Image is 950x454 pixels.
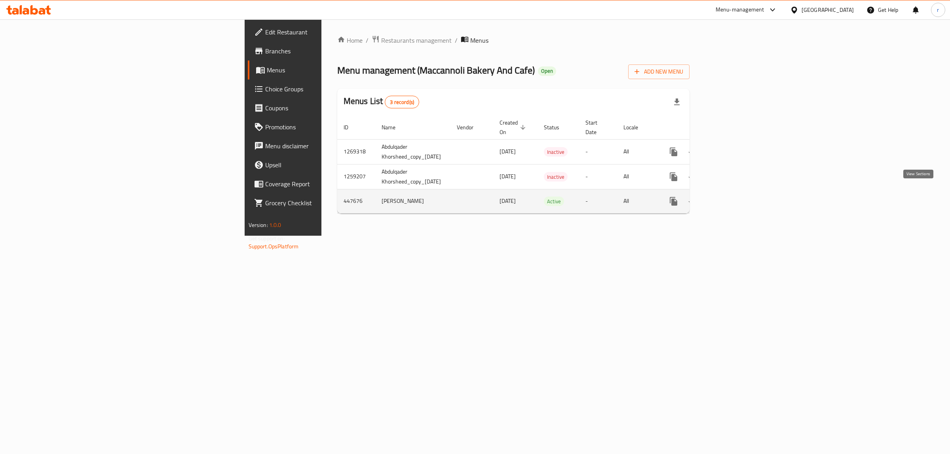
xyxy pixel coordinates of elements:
[455,36,458,45] li: /
[544,123,570,132] span: Status
[617,139,658,164] td: All
[617,189,658,213] td: All
[457,123,484,132] span: Vendor
[265,27,397,37] span: Edit Restaurant
[635,67,683,77] span: Add New Menu
[265,103,397,113] span: Coupons
[579,164,617,189] td: -
[249,233,285,244] span: Get support on:
[628,64,690,79] button: Add New Menu
[470,36,488,45] span: Menus
[381,36,452,45] span: Restaurants management
[385,98,419,106] span: 3 record(s)
[267,65,397,75] span: Menus
[344,123,359,132] span: ID
[623,123,648,132] span: Locale
[337,115,747,214] table: enhanced table
[265,160,397,170] span: Upsell
[538,66,556,76] div: Open
[683,167,702,186] button: Change Status
[372,35,452,45] a: Restaurants management
[500,118,528,137] span: Created On
[249,241,299,252] a: Support.OpsPlatform
[375,164,450,189] td: Abdulqader Khorsheed_copy_[DATE]
[500,196,516,206] span: [DATE]
[385,96,419,108] div: Total records count
[248,193,403,212] a: Grocery Checklist
[248,42,403,61] a: Branches
[337,35,690,45] nav: breadcrumb
[265,84,397,94] span: Choice Groups
[585,118,608,137] span: Start Date
[265,141,397,151] span: Menu disclaimer
[664,192,683,211] button: more
[269,220,281,230] span: 1.0.0
[265,122,397,132] span: Promotions
[667,93,686,112] div: Export file
[248,79,403,98] a: Choice Groups
[683,192,702,211] button: Change Status
[544,197,564,206] span: Active
[375,139,450,164] td: Abdulqader Khorsheed_copy_[DATE]
[248,61,403,79] a: Menus
[544,172,568,182] span: Inactive
[248,98,403,117] a: Coupons
[248,155,403,174] a: Upsell
[248,136,403,155] a: Menu disclaimer
[544,172,568,182] div: Inactive
[265,179,397,189] span: Coverage Report
[500,171,516,182] span: [DATE]
[579,139,617,164] td: -
[664,142,683,161] button: more
[937,6,939,14] span: r
[248,23,403,42] a: Edit Restaurant
[337,61,535,79] span: Menu management ( Maccannoli Bakery And Cafe )
[248,117,403,136] a: Promotions
[382,123,406,132] span: Name
[265,46,397,56] span: Branches
[375,189,450,213] td: [PERSON_NAME]
[544,147,568,157] div: Inactive
[617,164,658,189] td: All
[716,5,764,15] div: Menu-management
[579,189,617,213] td: -
[249,220,268,230] span: Version:
[802,6,854,14] div: [GEOGRAPHIC_DATA]
[248,174,403,193] a: Coverage Report
[664,167,683,186] button: more
[683,142,702,161] button: Change Status
[538,68,556,74] span: Open
[658,115,747,140] th: Actions
[265,198,397,208] span: Grocery Checklist
[344,95,419,108] h2: Menus List
[544,148,568,157] span: Inactive
[500,146,516,157] span: [DATE]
